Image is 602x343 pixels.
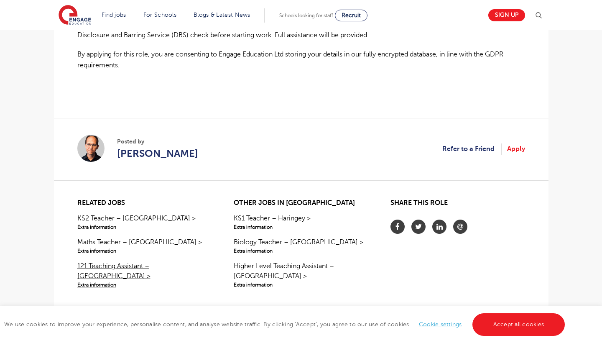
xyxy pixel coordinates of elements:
[102,12,126,18] a: Find jobs
[77,281,212,289] span: Extra information
[442,143,502,154] a: Refer to a Friend
[234,247,368,255] span: Extra information
[234,261,368,289] a: Higher Level Teaching Assistant – [GEOGRAPHIC_DATA] >Extra information
[234,237,368,255] a: Biology Teacher – [GEOGRAPHIC_DATA] >Extra information
[234,281,368,289] span: Extra information
[59,5,91,26] img: Engage Education
[472,313,565,336] a: Accept all cookies
[77,237,212,255] a: Maths Teacher – [GEOGRAPHIC_DATA] >Extra information
[77,49,525,71] p: By applying for this role, you are consenting to Engage Education Ltd storing your details in our...
[507,143,525,154] a: Apply
[77,79,525,90] p: ​​​​​​​
[279,13,333,18] span: Schools looking for staff
[335,10,367,21] a: Recruit
[77,223,212,231] span: Extra information
[234,223,368,231] span: Extra information
[342,12,361,18] span: Recruit
[77,247,212,255] span: Extra information
[77,261,212,289] a: 121 Teaching Assistant – [GEOGRAPHIC_DATA] >Extra information
[117,146,198,161] a: [PERSON_NAME]
[488,9,525,21] a: Sign up
[77,199,212,207] h2: Related jobs
[143,12,176,18] a: For Schools
[77,213,212,231] a: KS2 Teacher – [GEOGRAPHIC_DATA] >Extra information
[194,12,250,18] a: Blogs & Latest News
[77,99,525,110] p: ​​​​​​​
[4,321,567,328] span: We use cookies to improve your experience, personalise content, and analyse website traffic. By c...
[234,199,368,207] h2: Other jobs in [GEOGRAPHIC_DATA]
[390,199,525,211] h2: Share this role
[117,137,198,146] span: Posted by
[419,321,462,328] a: Cookie settings
[234,213,368,231] a: KS1 Teacher – Haringey >Extra information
